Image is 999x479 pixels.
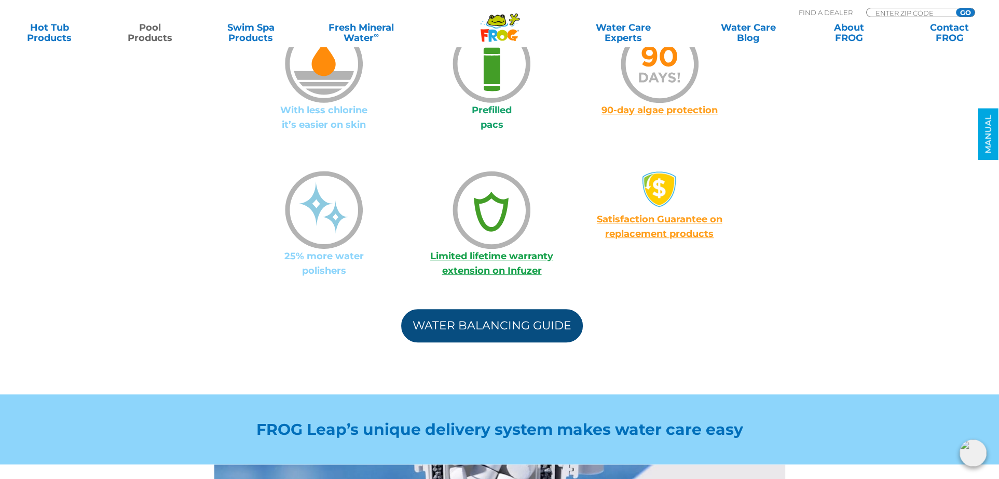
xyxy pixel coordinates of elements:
[401,309,583,342] a: Water Balancing Guide
[874,8,945,17] input: Zip Code Form
[978,109,998,160] a: MANUAL
[374,31,379,39] sup: ∞
[111,22,189,43] a: PoolProducts
[214,420,785,438] h2: FROG Leap’s unique delivery system makes water care easy
[559,22,687,43] a: Water CareExperts
[621,25,699,103] img: icon-90-days-orange
[597,214,722,239] a: Satisfaction Guarantee on replacement products
[285,25,363,103] img: icon-less-chlorine-orange
[212,22,290,43] a: Swim SpaProducts
[430,250,553,276] a: Limited lifetime warranty extension on Infuzer
[956,8,975,17] input: GO
[709,22,787,43] a: Water CareBlog
[240,249,408,278] p: 25% more water polishers
[10,22,89,43] a: Hot TubProducts
[960,440,987,467] img: openIcon
[799,8,853,17] p: Find A Dealer
[285,171,363,249] img: icon-polishers-blue
[453,171,530,249] img: icon-lifetime-warranty-green
[641,171,678,207] img: money-back1-small
[601,104,718,116] a: 90-day algae protection
[312,22,410,43] a: Fresh MineralWater∞
[472,104,512,116] span: Prefilled
[240,103,408,132] p: With less chlorine it’s easier on skin
[480,119,503,130] span: pacs
[810,22,888,43] a: AboutFROG
[910,22,989,43] a: ContactFROG
[453,25,530,103] img: icon-prefilled-packs-green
